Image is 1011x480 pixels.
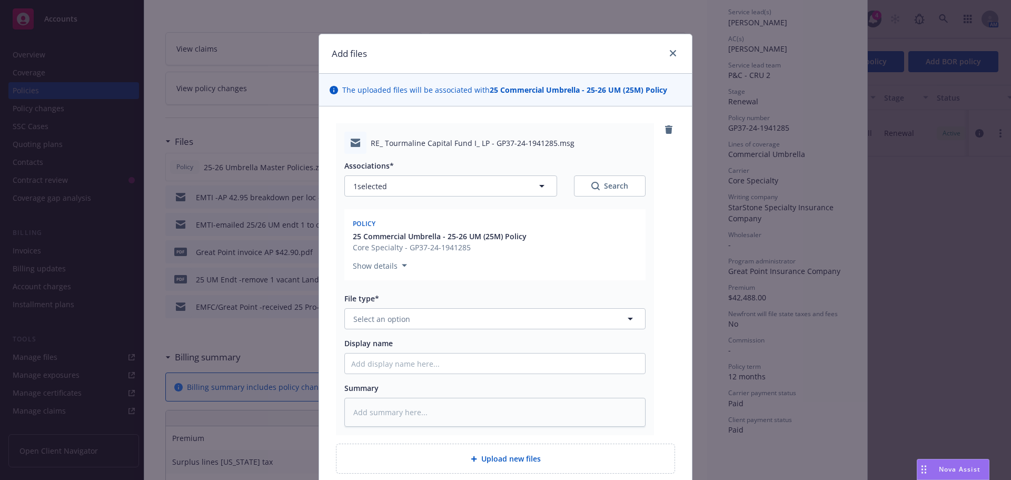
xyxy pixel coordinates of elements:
[591,181,628,191] div: Search
[353,181,387,192] span: 1 selected
[353,231,527,242] button: 25 Commercial Umbrella - 25-26 UM (25M) Policy
[349,259,411,272] button: Show details
[344,293,379,303] span: File type*
[344,308,646,329] button: Select an option
[917,459,989,480] button: Nova Assist
[353,242,527,253] span: Core Specialty - GP37-24-1941285
[344,161,394,171] span: Associations*
[591,182,600,190] svg: Search
[353,314,410,325] span: Select an option
[574,175,646,197] button: SearchSearch
[353,219,376,228] span: Policy
[344,175,557,197] button: 1selected
[939,465,980,474] span: Nova Assist
[917,459,930,479] div: Drag to move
